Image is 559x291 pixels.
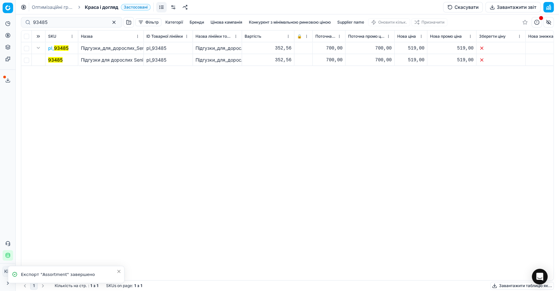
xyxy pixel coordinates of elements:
[208,18,245,26] button: Цінова кампанія
[33,19,105,26] input: Пошук по SKU або назві
[245,34,261,39] span: Вартість
[196,45,239,51] div: Підгузки_для_дорослих_Seni_Basic_Мedium_30_шт.
[55,283,98,288] div: :
[121,4,151,10] span: Застосовані
[187,18,207,26] button: Бренди
[85,4,118,10] span: Краса і догляд
[48,45,68,51] button: pl_93485
[106,283,133,288] span: SKUs on page :
[81,57,190,63] span: Підгузки для дорослих Seni Basic Мedium 30 шт.
[90,283,92,288] strong: 1
[140,283,142,288] strong: 1
[246,18,333,26] button: Конкурент з мінімальною ринковою ціною
[146,34,183,39] span: ID Товарної лінійки
[485,2,541,12] button: Завантажити звіт
[137,283,139,288] strong: з
[196,34,233,39] span: Назва лінійки товарів
[368,18,410,26] button: Оновити кільк.
[97,283,98,288] strong: 1
[348,45,392,51] div: 700,00
[146,45,190,51] div: pl_93485
[34,44,42,52] button: Expand
[115,267,123,275] button: Close toast
[315,34,336,39] span: Поточна ціна
[315,45,343,51] div: 700,00
[134,283,136,288] strong: 1
[490,282,554,290] button: Завантажити таблицю як...
[34,32,42,40] button: Expand all
[21,282,47,290] nav: pagination
[245,45,291,51] div: 352,56
[48,57,63,63] button: 93485
[39,282,47,290] button: Go to next page
[32,4,151,10] nav: breadcrumb
[315,57,343,63] div: 700,00
[163,18,186,26] button: Категорії
[21,271,116,278] div: Експорт "Assortment" завершено
[81,45,195,51] span: Підгузки_для_дорослих_Seni_Basic_Мedium_30_шт.
[528,34,553,39] span: Нова знижка
[30,282,38,290] button: 1
[55,283,87,288] span: Кількість на стр.
[397,45,424,51] div: 519,00
[81,34,93,39] span: Назва
[532,269,548,284] div: Open Intercom Messenger
[3,266,13,277] button: КM
[196,57,239,63] div: Підгузки_для_дорослих_Seni_Basic_Мedium_30_шт.
[348,57,392,63] div: 700,00
[430,45,474,51] div: 519,00
[21,282,29,290] button: Go to previous page
[32,4,74,10] a: Оптимізаційні групи
[48,45,68,51] span: pl_
[146,57,190,63] div: pl_93485
[54,45,68,51] mark: 93485
[430,34,462,39] span: Нова промо ціна
[348,34,385,39] span: Поточна промо ціна
[335,18,367,26] button: Supplier name
[245,57,291,63] div: 352,56
[297,34,302,39] span: 🔒
[430,57,474,63] div: 519,00
[479,34,506,39] span: Зберегти ціну
[397,34,416,39] span: Нова ціна
[93,283,95,288] strong: з
[48,34,56,39] span: SKU
[85,4,151,10] span: Краса і доглядЗастосовані
[411,18,447,26] button: Призначити
[397,57,424,63] div: 519,00
[443,2,483,12] button: Скасувати
[135,18,161,26] button: Фільтр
